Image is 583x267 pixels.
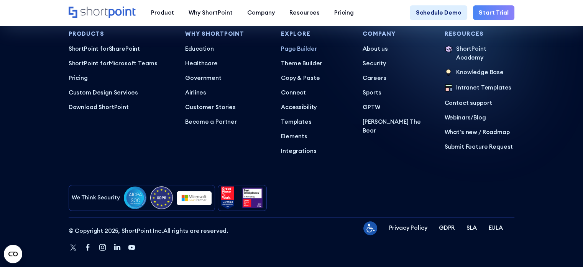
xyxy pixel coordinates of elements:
[84,243,92,252] a: Facebook
[282,5,327,20] a: Resources
[240,5,282,20] a: Company
[444,68,514,78] a: Knowledge Base
[69,74,174,83] a: Pricing
[69,45,174,53] p: SharePoint
[389,224,427,232] a: Privacy Policy
[4,245,22,263] button: Open CMP widget
[327,5,361,20] a: Pricing
[185,45,269,53] a: Education
[281,103,351,112] a: Accessibility
[185,103,269,112] a: Customer Stories
[151,8,174,17] div: Product
[69,7,136,19] a: Home
[69,88,174,97] a: Custom Design Services
[185,118,269,126] a: Become a Partner
[410,5,467,20] a: Schedule Demo
[281,31,351,37] h3: Explore
[334,8,354,17] div: Pricing
[144,5,181,20] a: Product
[113,243,122,252] a: Linkedin
[363,118,433,135] a: [PERSON_NAME] The Bear
[473,114,486,121] a: Blog
[363,103,433,112] a: GPTW
[363,59,433,68] a: Security
[281,59,351,68] a: Theme Builder
[69,60,109,67] span: ShortPoint for
[69,31,174,37] h3: Products
[281,88,351,97] a: Connect
[127,243,136,252] a: Youtube
[456,68,504,78] p: Knowledge Base
[181,5,240,20] a: Why ShortPoint
[69,227,163,234] span: © Copyright 2025, ShortPoint Inc.
[69,59,174,68] a: ShortPoint forMicrosoft Teams
[281,118,351,126] a: Templates
[189,8,233,17] div: Why ShortPoint
[69,243,78,253] a: Twitter
[185,88,269,97] a: Airlines
[69,45,109,52] span: ShortPoint for
[363,45,433,53] a: About us
[444,114,470,121] a: Webinars
[444,143,514,151] a: Submit Feature Request
[439,224,455,232] a: GDPR
[289,8,320,17] div: Resources
[444,99,514,108] a: Contact support
[473,5,514,20] a: Start Trial
[444,113,514,122] p: /
[363,88,433,97] a: Sports
[281,147,351,156] a: Integrations
[444,83,514,93] a: Intranet Templates
[247,8,275,17] div: Company
[456,83,511,93] p: Intranet Templates
[281,132,351,141] a: Elements
[444,128,514,137] a: What's new / Roadmap
[69,45,174,53] a: ShortPoint forSharePoint
[69,59,174,68] p: Microsoft Teams
[98,243,107,252] a: Instagram
[363,31,433,37] h3: Company
[444,31,514,37] h3: Resources
[281,74,351,83] a: Copy & Paste
[444,45,514,62] a: ShortPoint Academy
[185,74,269,83] a: Government
[185,59,269,68] a: Healthcare
[363,74,433,83] a: Careers
[185,31,269,37] h3: Why Shortpoint
[281,45,351,53] a: Page Builder
[69,227,228,235] p: All rights are reserved.
[456,45,514,62] p: ShortPoint Academy
[69,103,174,112] a: Download ShortPoint
[445,178,583,267] iframe: Chat Widget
